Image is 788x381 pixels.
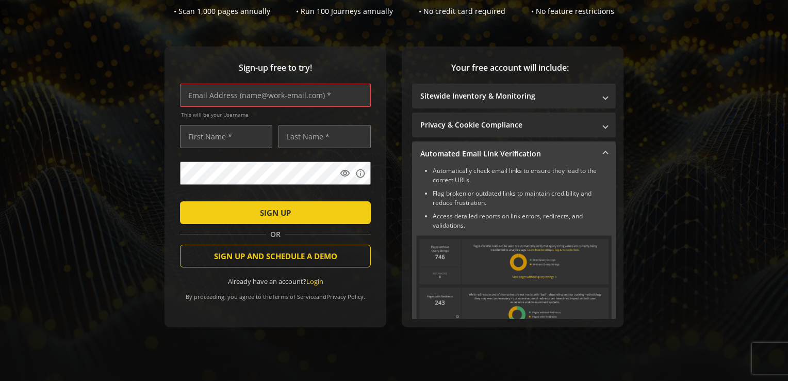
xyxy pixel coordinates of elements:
input: First Name * [180,125,272,148]
div: Already have an account? [180,277,371,287]
button: SIGN UP AND SCHEDULE A DEMO [180,245,371,267]
mat-icon: info [355,168,366,179]
div: • No feature restrictions [531,6,614,17]
span: This will be your Username [181,111,371,118]
span: SIGN UP AND SCHEDULE A DEMO [214,247,337,265]
img: Automated Email Link Verification [416,235,612,340]
span: SIGN UP [260,203,291,222]
mat-panel-title: Privacy & Cookie Compliance [420,120,595,130]
div: • No credit card required [419,6,505,17]
input: Email Address (name@work-email.com) * [180,84,371,107]
a: Privacy Policy [326,293,364,300]
button: SIGN UP [180,201,371,224]
a: Terms of Service [272,293,316,300]
li: Flag broken or outdated links to maintain credibility and reduce frustration. [433,189,612,208]
mat-expansion-panel-header: Automated Email Link Verification [412,141,616,166]
mat-expansion-panel-header: Privacy & Cookie Compliance [412,113,616,137]
span: Your free account will include: [412,62,608,74]
mat-panel-title: Sitewide Inventory & Monitoring [420,91,595,101]
mat-panel-title: Automated Email Link Verification [420,149,595,159]
div: By proceeding, you agree to the and . [180,286,371,300]
span: Sign-up free to try! [180,62,371,74]
a: Login [306,277,323,286]
div: • Run 100 Journeys annually [296,6,393,17]
input: Last Name * [278,125,371,148]
mat-expansion-panel-header: Sitewide Inventory & Monitoring [412,84,616,108]
span: OR [266,229,285,240]
mat-icon: visibility [340,168,350,179]
li: Automatically check email links to ensure they lead to the correct URLs. [433,166,612,185]
li: Access detailed reports on link errors, redirects, and validations. [433,212,612,230]
div: • Scan 1,000 pages annually [174,6,270,17]
div: Automated Email Link Verification [412,166,616,345]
